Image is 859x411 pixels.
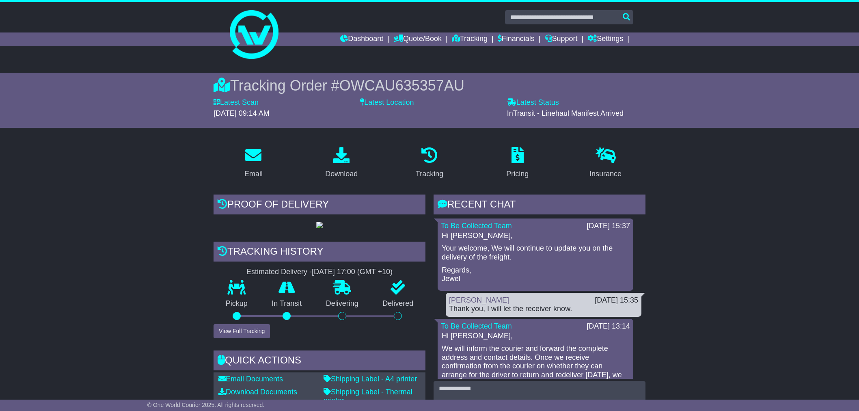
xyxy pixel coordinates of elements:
a: Quote/Book [394,32,442,46]
a: Insurance [584,144,627,182]
span: InTransit - Linehaul Manifest Arrived [507,109,624,117]
div: Download [325,169,358,180]
a: To Be Collected Team [441,222,512,230]
div: Pricing [506,169,529,180]
div: Tracking [416,169,443,180]
label: Latest Scan [214,98,259,107]
p: Delivered [371,299,426,308]
div: [DATE] 15:35 [595,296,638,305]
div: RECENT CHAT [434,195,645,216]
label: Latest Status [507,98,559,107]
div: [DATE] 15:37 [587,222,630,231]
div: Proof of Delivery [214,195,425,216]
a: Email [239,144,268,182]
div: Thank you, I will let the receiver know. [449,305,638,314]
p: Hi [PERSON_NAME], [442,332,629,341]
div: Quick Actions [214,350,425,372]
a: Financials [498,32,535,46]
a: Settings [587,32,623,46]
a: Shipping Label - Thermal printer [324,388,412,405]
div: Email [244,169,263,180]
button: View Full Tracking [214,324,270,338]
a: Download [320,144,363,182]
a: Support [545,32,578,46]
a: Shipping Label - A4 printer [324,375,417,383]
a: Download Documents [218,388,297,396]
p: Hi [PERSON_NAME], [442,231,629,240]
div: Estimated Delivery - [214,268,425,277]
img: GetPodImage [316,222,323,228]
div: Tracking history [214,242,425,264]
div: [DATE] 13:14 [587,322,630,331]
div: Tracking Order # [214,77,645,94]
p: We will inform the courier and forward the complete address and contact details. Once we receive ... [442,344,629,388]
span: © One World Courier 2025. All rights reserved. [147,402,265,408]
p: Your welcome, We will continue to update you on the delivery of the freight. [442,244,629,262]
a: Tracking [410,144,449,182]
a: Email Documents [218,375,283,383]
a: [PERSON_NAME] [449,296,509,304]
label: Latest Location [360,98,414,107]
span: [DATE] 09:14 AM [214,109,270,117]
a: To Be Collected Team [441,322,512,330]
p: Delivering [314,299,371,308]
span: OWCAU635357AU [339,77,464,94]
a: Dashboard [340,32,384,46]
a: Pricing [501,144,534,182]
div: [DATE] 17:00 (GMT +10) [312,268,393,277]
div: Insurance [589,169,622,180]
a: Tracking [452,32,488,46]
p: In Transit [260,299,314,308]
p: Regards, Jewel [442,266,629,283]
p: Pickup [214,299,260,308]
